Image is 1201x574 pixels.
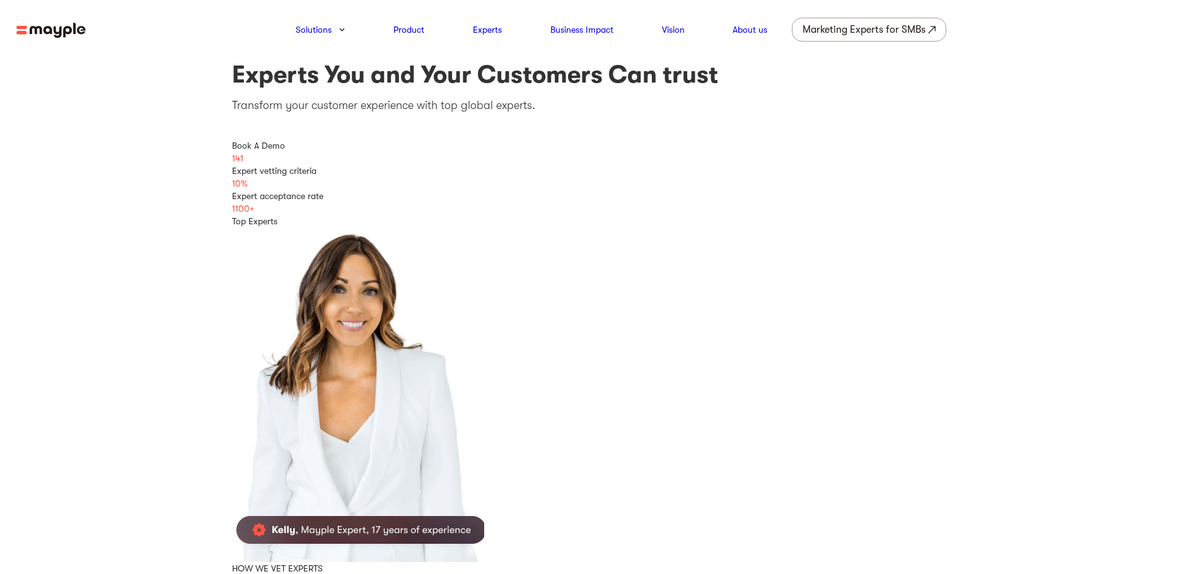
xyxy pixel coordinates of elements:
a: Business Impact [550,22,613,37]
a: Solutions [296,22,332,37]
div: 1100+ [232,202,970,215]
div: Book A Demo [232,139,970,152]
img: mayple-logo [16,23,86,38]
div: Expert acceptance rate [232,190,970,202]
a: Marketing Experts for SMBs [792,18,946,42]
img: Mark Farias Mayple Expert [232,227,484,562]
div: 141 [232,152,970,164]
a: Experts [473,22,502,37]
a: Product [393,22,424,37]
h1: Experts You and Your Customers Can trust [232,59,970,90]
div: Expert vetting criteria [232,164,970,177]
div: Top Experts [232,215,970,227]
p: Transform your customer experience with top global experts. [232,97,970,114]
a: Vision [662,22,685,37]
a: About us [733,22,767,37]
img: arrow-down [339,28,345,32]
div: Marketing Experts for SMBs [803,21,925,38]
div: 10% [232,177,970,190]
